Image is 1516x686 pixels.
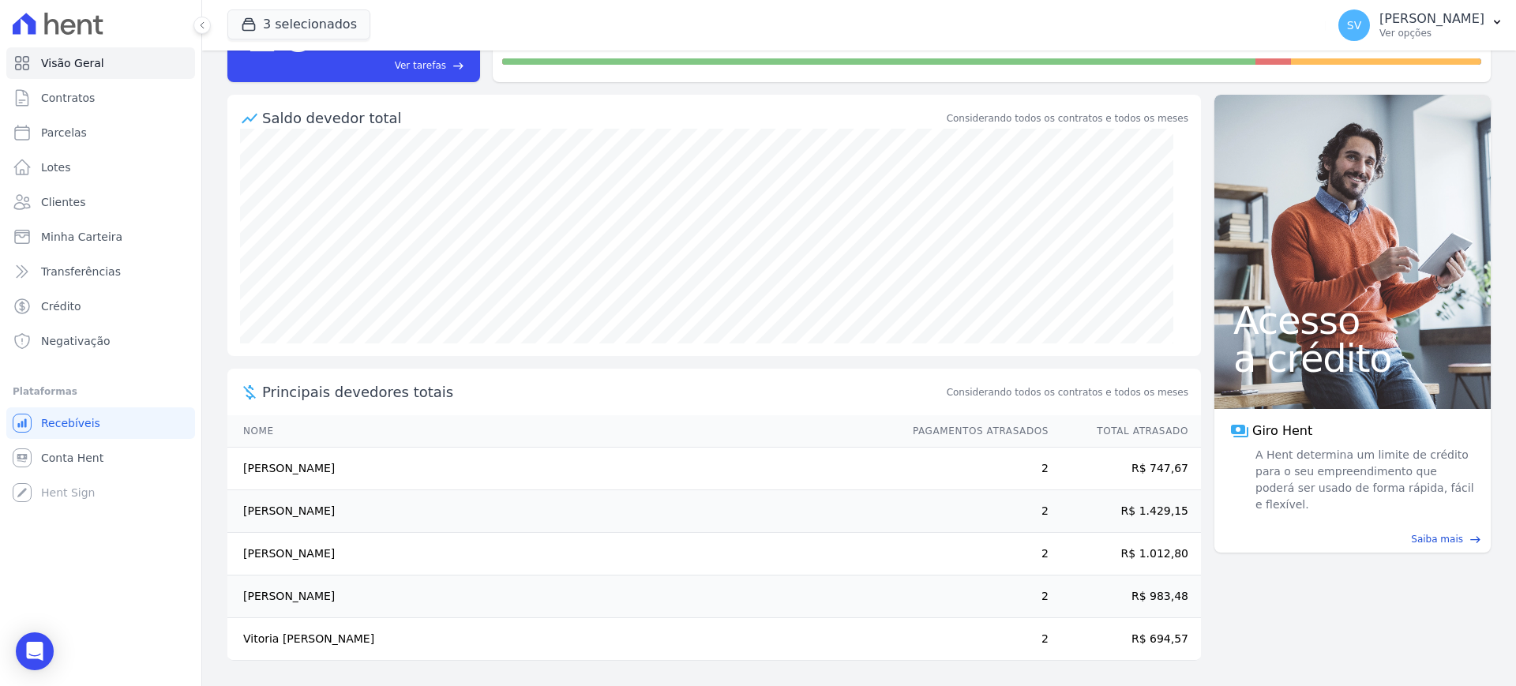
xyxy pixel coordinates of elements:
[227,490,898,533] td: [PERSON_NAME]
[41,298,81,314] span: Crédito
[1049,415,1201,448] th: Total Atrasado
[41,229,122,245] span: Minha Carteira
[41,55,104,71] span: Visão Geral
[227,415,898,448] th: Nome
[6,82,195,114] a: Contratos
[1049,575,1201,618] td: R$ 983,48
[6,47,195,79] a: Visão Geral
[6,256,195,287] a: Transferências
[41,264,121,279] span: Transferências
[898,575,1049,618] td: 2
[1469,534,1481,545] span: east
[452,60,464,72] span: east
[322,58,464,73] a: Ver tarefas east
[1252,422,1312,440] span: Giro Hent
[395,58,446,73] span: Ver tarefas
[898,490,1049,533] td: 2
[947,111,1188,126] div: Considerando todos os contratos e todos os meses
[898,533,1049,575] td: 2
[41,194,85,210] span: Clientes
[6,186,195,218] a: Clientes
[227,448,898,490] td: [PERSON_NAME]
[227,9,370,39] button: 3 selecionados
[1224,532,1481,546] a: Saiba mais east
[41,159,71,175] span: Lotes
[41,450,103,466] span: Conta Hent
[13,382,189,401] div: Plataformas
[898,448,1049,490] td: 2
[262,381,944,403] span: Principais devedores totais
[41,90,95,106] span: Contratos
[6,325,195,357] a: Negativação
[6,442,195,474] a: Conta Hent
[6,291,195,322] a: Crédito
[1049,490,1201,533] td: R$ 1.429,15
[898,618,1049,661] td: 2
[1233,339,1472,377] span: a crédito
[1252,447,1475,513] span: A Hent determina um limite de crédito para o seu empreendimento que poderá ser usado de forma ráp...
[262,107,944,129] div: Saldo devedor total
[947,385,1188,399] span: Considerando todos os contratos e todos os meses
[898,415,1049,448] th: Pagamentos Atrasados
[1411,532,1463,546] span: Saiba mais
[227,575,898,618] td: [PERSON_NAME]
[1379,27,1484,39] p: Ver opções
[6,152,195,183] a: Lotes
[1049,618,1201,661] td: R$ 694,57
[41,415,100,431] span: Recebíveis
[6,221,195,253] a: Minha Carteira
[41,125,87,141] span: Parcelas
[227,533,898,575] td: [PERSON_NAME]
[1049,448,1201,490] td: R$ 747,67
[227,618,898,661] td: Vitoria [PERSON_NAME]
[6,407,195,439] a: Recebíveis
[6,117,195,148] a: Parcelas
[1347,20,1361,31] span: SV
[41,333,111,349] span: Negativação
[1379,11,1484,27] p: [PERSON_NAME]
[16,632,54,670] div: Open Intercom Messenger
[1233,302,1472,339] span: Acesso
[1326,3,1516,47] button: SV [PERSON_NAME] Ver opções
[1049,533,1201,575] td: R$ 1.012,80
